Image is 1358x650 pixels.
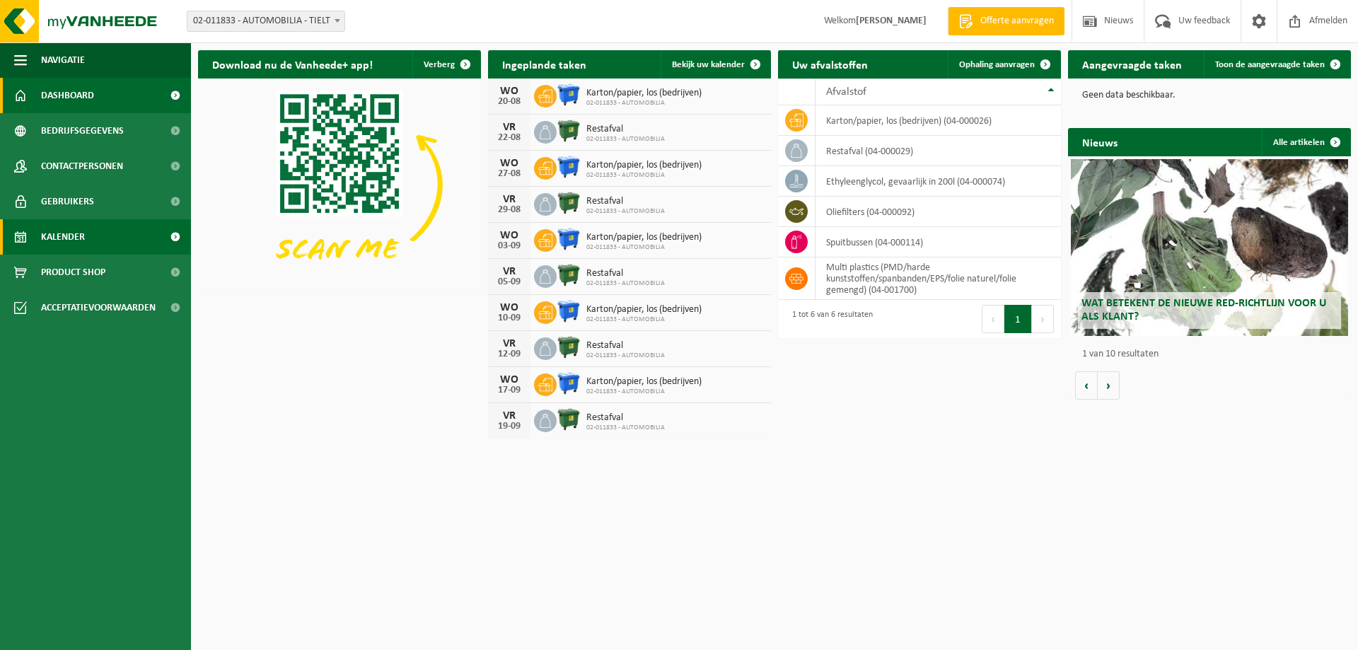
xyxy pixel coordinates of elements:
div: 10-09 [495,313,523,323]
a: Offerte aanvragen [948,7,1064,35]
img: WB-1100-HPE-GN-01 [557,407,581,431]
td: karton/papier, los (bedrijven) (04-000026) [816,105,1061,136]
div: 17-09 [495,385,523,395]
span: Restafval [586,268,665,279]
img: WB-1100-HPE-GN-01 [557,119,581,143]
span: Offerte aanvragen [977,14,1057,28]
h2: Ingeplande taken [488,50,600,78]
div: 1 tot 6 van 6 resultaten [785,303,873,335]
span: 02-011833 - AUTOMOBILIA [586,315,702,324]
span: Ophaling aanvragen [959,60,1035,69]
a: Toon de aangevraagde taken [1204,50,1350,79]
button: Vorige [1075,371,1098,400]
span: Karton/papier, los (bedrijven) [586,304,702,315]
button: Volgende [1098,371,1120,400]
div: 05-09 [495,277,523,287]
div: 03-09 [495,241,523,251]
p: Geen data beschikbaar. [1082,91,1337,100]
button: Next [1032,305,1054,333]
div: VR [495,266,523,277]
div: 27-08 [495,169,523,179]
span: Bekijk uw kalender [672,60,745,69]
span: 02-011833 - AUTOMOBILIA [586,243,702,252]
img: Download de VHEPlus App [198,79,481,291]
button: 1 [1004,305,1032,333]
img: WB-1100-HPE-BE-01 [557,155,581,179]
img: WB-1100-HPE-BE-01 [557,371,581,395]
span: Karton/papier, los (bedrijven) [586,160,702,171]
span: Restafval [586,340,665,352]
div: WO [495,374,523,385]
span: Karton/papier, los (bedrijven) [586,232,702,243]
div: WO [495,86,523,97]
span: Wat betekent de nieuwe RED-richtlijn voor u als klant? [1081,298,1326,323]
td: spuitbussen (04-000114) [816,227,1061,257]
td: oliefilters (04-000092) [816,197,1061,227]
td: ethyleenglycol, gevaarlijk in 200l (04-000074) [816,166,1061,197]
h2: Nieuws [1068,128,1132,156]
a: Ophaling aanvragen [948,50,1060,79]
span: Gebruikers [41,184,94,219]
strong: [PERSON_NAME] [856,16,927,26]
span: Restafval [586,196,665,207]
img: WB-1100-HPE-GN-01 [557,335,581,359]
span: Afvalstof [826,86,866,98]
div: 12-09 [495,349,523,359]
span: Contactpersonen [41,149,123,184]
span: Product Shop [41,255,105,290]
span: Toon de aangevraagde taken [1215,60,1325,69]
span: 02-011833 - AUTOMOBILIA [586,424,665,432]
span: 02-011833 - AUTOMOBILIA [586,135,665,144]
span: 02-011833 - AUTOMOBILIA [586,388,702,396]
img: WB-1100-HPE-GN-01 [557,191,581,215]
span: Acceptatievoorwaarden [41,290,156,325]
span: 02-011833 - AUTOMOBILIA - TIELT [187,11,344,31]
button: Previous [982,305,1004,333]
td: restafval (04-000029) [816,136,1061,166]
span: Navigatie [41,42,85,78]
button: Verberg [412,50,480,79]
span: 02-011833 - AUTOMOBILIA [586,279,665,288]
img: WB-1100-HPE-BE-01 [557,227,581,251]
h2: Aangevraagde taken [1068,50,1196,78]
div: 22-08 [495,133,523,143]
span: 02-011833 - AUTOMOBILIA [586,352,665,360]
h2: Uw afvalstoffen [778,50,882,78]
span: Restafval [586,412,665,424]
p: 1 van 10 resultaten [1082,349,1344,359]
span: Karton/papier, los (bedrijven) [586,88,702,99]
div: VR [495,122,523,133]
span: Dashboard [41,78,94,113]
img: WB-1100-HPE-BE-01 [557,83,581,107]
span: 02-011833 - AUTOMOBILIA [586,207,665,216]
div: VR [495,410,523,422]
span: Karton/papier, los (bedrijven) [586,376,702,388]
h2: Download nu de Vanheede+ app! [198,50,387,78]
span: Kalender [41,219,85,255]
span: Bedrijfsgegevens [41,113,124,149]
a: Bekijk uw kalender [661,50,770,79]
div: WO [495,230,523,241]
a: Wat betekent de nieuwe RED-richtlijn voor u als klant? [1071,159,1348,336]
div: 20-08 [495,97,523,107]
span: 02-011833 - AUTOMOBILIA - TIELT [187,11,345,32]
span: Verberg [424,60,455,69]
div: WO [495,302,523,313]
td: multi plastics (PMD/harde kunststoffen/spanbanden/EPS/folie naturel/folie gemengd) (04-001700) [816,257,1061,300]
img: WB-1100-HPE-GN-01 [557,263,581,287]
img: WB-1100-HPE-BE-01 [557,299,581,323]
div: WO [495,158,523,169]
div: 29-08 [495,205,523,215]
div: 19-09 [495,422,523,431]
span: 02-011833 - AUTOMOBILIA [586,171,702,180]
span: Restafval [586,124,665,135]
div: VR [495,338,523,349]
span: 02-011833 - AUTOMOBILIA [586,99,702,108]
a: Alle artikelen [1262,128,1350,156]
div: VR [495,194,523,205]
